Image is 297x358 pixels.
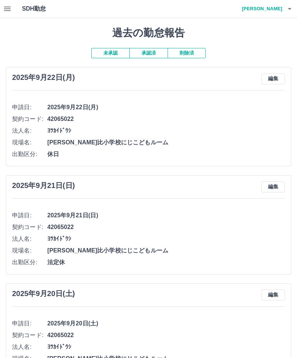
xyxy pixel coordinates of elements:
[261,289,285,300] button: 編集
[47,126,285,135] span: ﾖﾂｶｲﾄﾞｳｼ
[261,73,285,84] button: 編集
[12,235,47,243] span: 法人名:
[47,235,285,243] span: ﾖﾂｶｲﾄﾞｳｼ
[12,246,47,255] span: 現場名:
[47,331,285,340] span: 42065022
[47,138,285,147] span: [PERSON_NAME]比小学校にじこどもルーム
[12,343,47,351] span: 法人名:
[47,115,285,123] span: 42065022
[12,331,47,340] span: 契約コード:
[12,150,47,159] span: 出勤区分:
[47,211,285,220] span: 2025年9月21日(日)
[12,181,75,190] h3: 2025年9月21日(日)
[129,48,168,58] button: 承認済
[12,115,47,123] span: 契約コード:
[12,103,47,112] span: 申請日:
[47,258,285,267] span: 法定休
[47,103,285,112] span: 2025年9月22日(月)
[12,211,47,220] span: 申請日:
[47,246,285,255] span: [PERSON_NAME]比小学校にじこどもルーム
[261,181,285,192] button: 編集
[12,258,47,267] span: 出勤区分:
[6,27,291,39] h1: 過去の勤怠報告
[12,319,47,328] span: 申請日:
[12,73,75,82] h3: 2025年9月22日(月)
[12,138,47,147] span: 現場名:
[168,48,206,58] button: 削除済
[47,343,285,351] span: ﾖﾂｶｲﾄﾞｳｼ
[12,126,47,135] span: 法人名:
[47,150,285,159] span: 休日
[47,223,285,232] span: 42065022
[47,319,285,328] span: 2025年9月20日(土)
[91,48,129,58] button: 未承認
[12,289,75,298] h3: 2025年9月20日(土)
[12,223,47,232] span: 契約コード:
